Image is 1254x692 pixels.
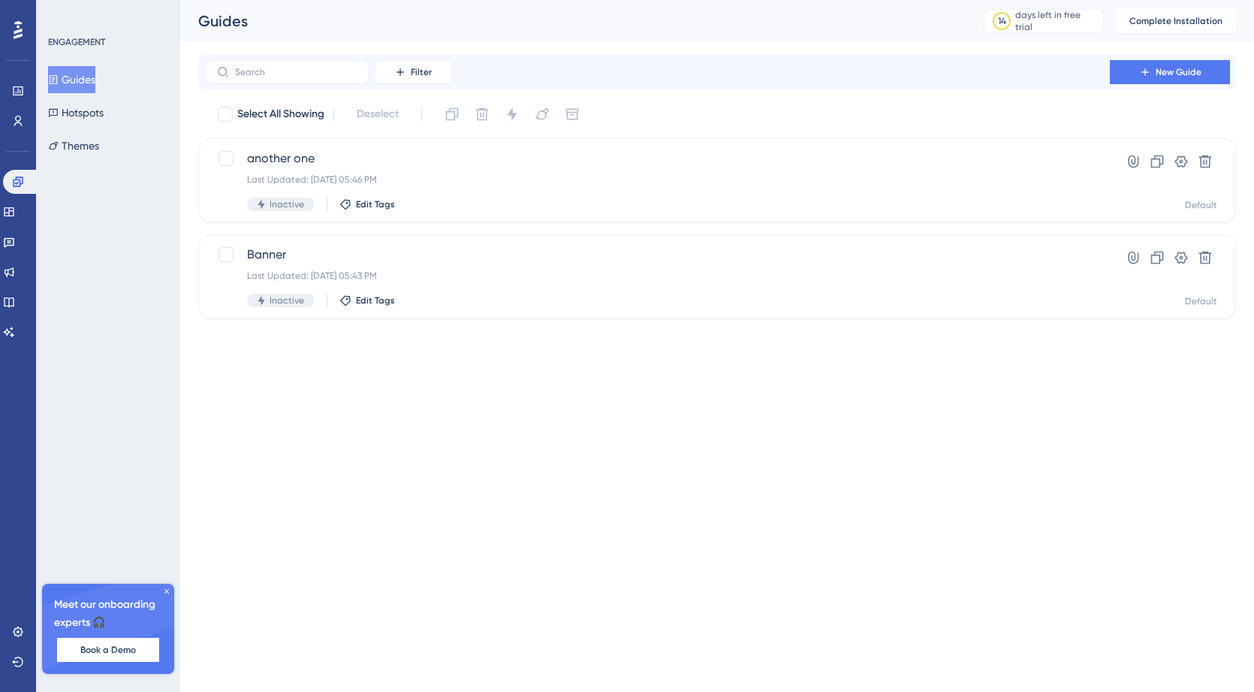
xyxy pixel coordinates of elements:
[48,99,104,126] button: Hotspots
[48,66,95,93] button: Guides
[1185,199,1217,211] div: Default
[998,15,1006,27] div: 14
[57,638,159,662] button: Book a Demo
[198,11,946,32] div: Guides
[270,198,304,210] span: Inactive
[247,246,1067,264] span: Banner
[1156,66,1201,78] span: New Guide
[1110,60,1230,84] button: New Guide
[411,66,432,78] span: Filter
[54,596,162,632] span: Meet our onboarding experts 🎧
[270,295,304,307] span: Inactive
[80,644,136,656] span: Book a Demo
[48,132,99,159] button: Themes
[237,105,324,123] span: Select All Showing
[247,150,1067,168] span: another one
[1015,9,1099,33] div: days left in free trial
[343,101,412,128] button: Deselect
[247,270,1067,282] div: Last Updated: [DATE] 05:43 PM
[1185,295,1217,307] div: Default
[247,174,1067,186] div: Last Updated: [DATE] 05:46 PM
[48,36,105,48] div: ENGAGEMENT
[356,295,395,307] span: Edit Tags
[235,67,357,77] input: Search
[357,105,399,123] span: Deselect
[339,295,395,307] button: Edit Tags
[356,198,395,210] span: Edit Tags
[1129,15,1222,27] span: Complete Installation
[339,198,395,210] button: Edit Tags
[375,60,451,84] button: Filter
[1116,9,1236,33] button: Complete Installation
